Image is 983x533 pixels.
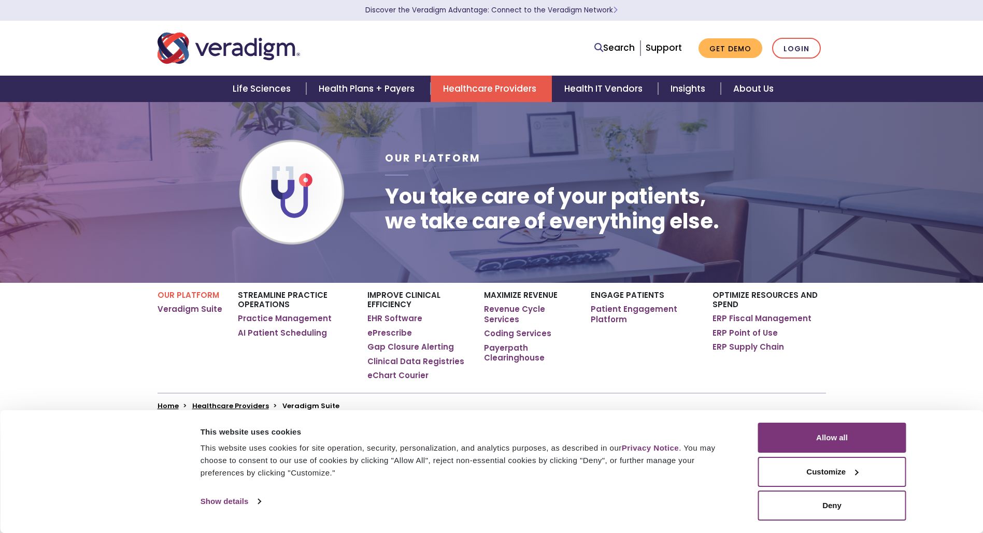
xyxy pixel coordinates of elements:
[484,343,575,363] a: Payerpath Clearinghouse
[758,457,906,487] button: Customize
[591,304,697,324] a: Patient Engagement Platform
[238,328,327,338] a: AI Patient Scheduling
[613,5,618,15] span: Learn More
[713,342,784,352] a: ERP Supply Chain
[758,491,906,521] button: Deny
[431,76,552,102] a: Healthcare Providers
[201,426,735,438] div: This website uses cookies
[220,76,306,102] a: Life Sciences
[367,313,422,324] a: EHR Software
[758,423,906,453] button: Allow all
[201,442,735,479] div: This website uses cookies for site operation, security, personalization, and analytics purposes, ...
[192,401,269,411] a: Healthcare Providers
[158,304,222,314] a: Veradigm Suite
[622,443,679,452] a: Privacy Notice
[238,313,332,324] a: Practice Management
[385,184,719,234] h1: You take care of your patients, we take care of everything else.
[484,304,575,324] a: Revenue Cycle Services
[594,41,635,55] a: Search
[772,38,821,59] a: Login
[158,31,300,65] img: Veradigm logo
[158,401,179,411] a: Home
[201,494,261,509] a: Show details
[646,41,682,54] a: Support
[367,370,429,381] a: eChart Courier
[306,76,430,102] a: Health Plans + Payers
[365,5,618,15] a: Discover the Veradigm Advantage: Connect to the Veradigm NetworkLearn More
[713,313,811,324] a: ERP Fiscal Management
[484,328,551,339] a: Coding Services
[721,76,786,102] a: About Us
[552,76,658,102] a: Health IT Vendors
[699,38,762,59] a: Get Demo
[367,328,412,338] a: ePrescribe
[658,76,721,102] a: Insights
[385,151,481,165] span: Our Platform
[713,328,778,338] a: ERP Point of Use
[367,356,464,367] a: Clinical Data Registries
[367,342,454,352] a: Gap Closure Alerting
